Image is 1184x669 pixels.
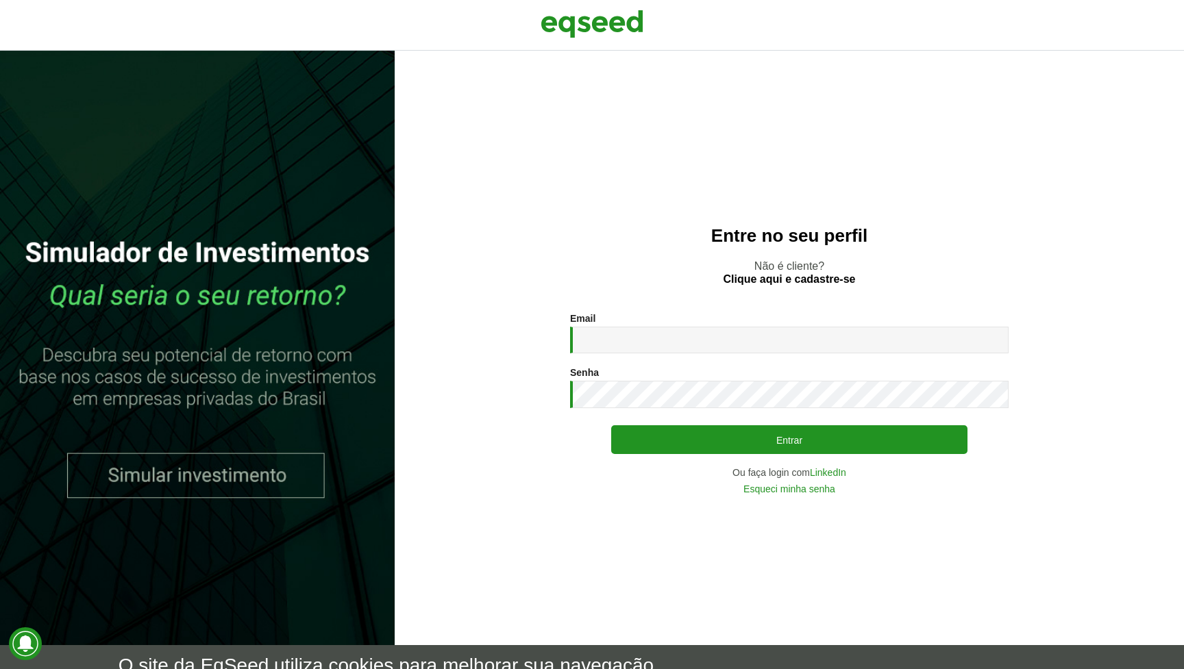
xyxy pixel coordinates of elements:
label: Senha [570,368,599,377]
img: EqSeed Logo [541,7,643,41]
h2: Entre no seu perfil [422,226,1157,246]
a: LinkedIn [810,468,846,477]
div: Ou faça login com [570,468,1009,477]
p: Não é cliente? [422,260,1157,286]
button: Entrar [611,425,967,454]
a: Clique aqui e cadastre-se [724,274,856,285]
label: Email [570,314,595,323]
a: Esqueci minha senha [743,484,835,494]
